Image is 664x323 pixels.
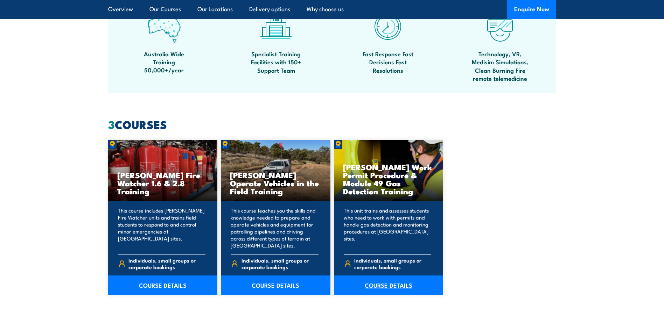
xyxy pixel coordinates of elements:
span: Specialist Training Facilities with 150+ Support Team [245,50,308,74]
img: auswide-icon [147,10,181,43]
p: This unit trains and assesses students who need to work with permits and handle gas detection and... [344,207,432,249]
h2: COURSES [108,119,556,129]
span: Individuals, small groups or corporate bookings [128,257,205,270]
a: COURSE DETAILS [221,275,330,295]
p: This course teaches you the skills and knowledge needed to prepare and operate vehicles and equip... [231,207,319,249]
strong: 3 [108,115,115,133]
img: fast-icon [371,10,405,43]
a: COURSE DETAILS [108,275,218,295]
span: Australia Wide Training 50,000+/year [133,50,196,74]
img: facilities-icon [259,10,293,43]
span: Technology, VR, Medisim Simulations, Clean Burning Fire remote telemedicine [469,50,532,82]
img: tech-icon [483,10,517,43]
h3: [PERSON_NAME] Work Permit Procedure & Module 49 Gas Detection Training [343,163,434,195]
span: Fast Response Fast Decisions Fast Resolutions [357,50,420,74]
span: Individuals, small groups or corporate bookings [354,257,431,270]
h3: [PERSON_NAME] Operate Vehicles in the Field Training [230,171,321,195]
h3: [PERSON_NAME] Fire Watcher 1.6 & 2.8 Training [117,171,209,195]
span: Individuals, small groups or corporate bookings [242,257,319,270]
p: This course includes [PERSON_NAME] Fire Watcher units and trains field students to respond to and... [118,207,206,249]
a: COURSE DETAILS [334,275,443,295]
